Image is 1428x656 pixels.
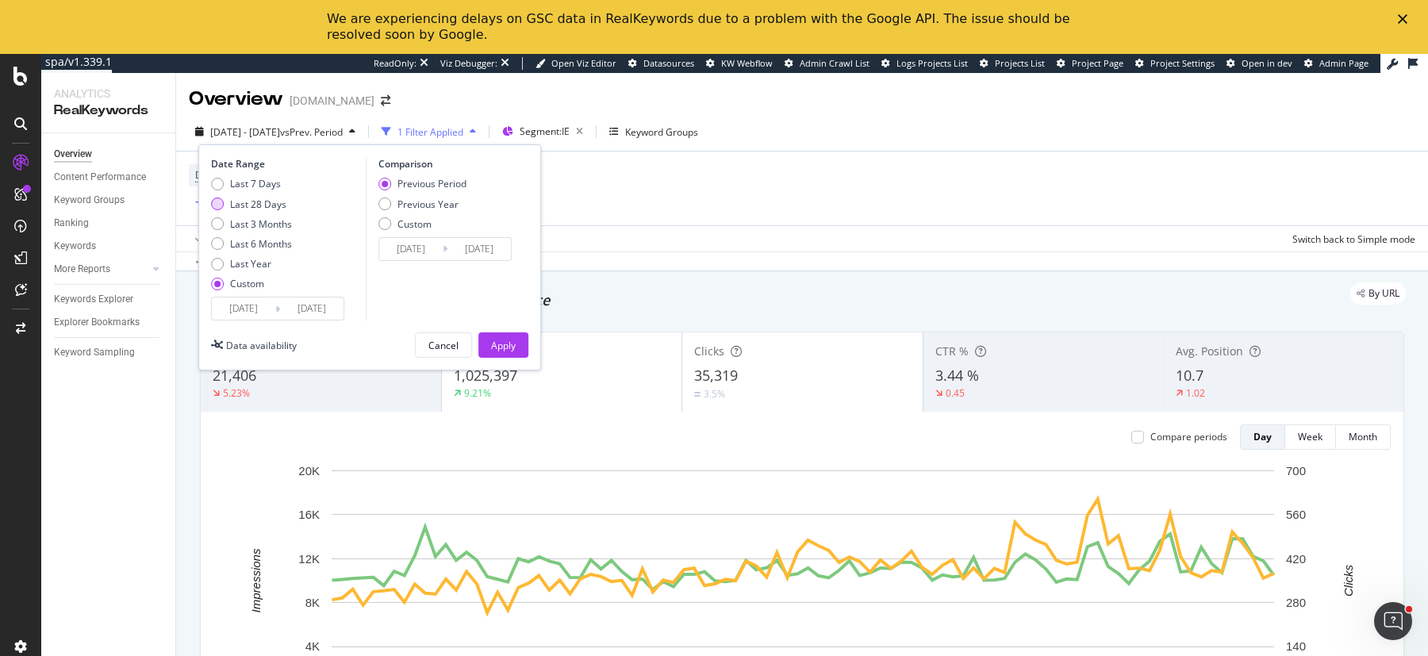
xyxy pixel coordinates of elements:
span: Device [195,168,225,182]
div: Keyword Sampling [54,344,135,361]
img: Equal [694,392,701,397]
span: 10.7 [1176,366,1203,385]
div: More Reports [54,261,110,278]
a: Open Viz Editor [535,57,616,70]
button: Day [1240,424,1285,450]
span: Projects List [995,57,1045,69]
div: Date Range [211,157,362,171]
div: Compare periods [1150,430,1227,443]
iframe: Intercom live chat [1374,602,1412,640]
div: Keyword Groups [54,192,125,209]
div: Week [1298,430,1322,443]
span: CTR % [935,343,969,359]
div: Last 7 Days [211,177,292,190]
a: More Reports [54,261,148,278]
div: Last 28 Days [211,198,292,211]
text: 420 [1286,552,1306,566]
span: 21,406 [213,366,256,385]
a: Projects List [980,57,1045,70]
button: Cancel [415,332,472,358]
div: Content Performance [54,169,146,186]
div: Custom [378,217,466,231]
span: Admin Page [1319,57,1368,69]
a: Keyword Sampling [54,344,164,361]
div: Comparison [378,157,516,171]
div: Custom [230,277,264,290]
span: Project Page [1072,57,1123,69]
div: Close [1398,14,1414,24]
div: Last 3 Months [211,217,292,231]
div: Last 7 Days [230,177,281,190]
div: RealKeywords [54,102,163,120]
text: Clicks [1342,564,1355,596]
a: Admin Page [1304,57,1368,70]
div: Switch back to Simple mode [1292,232,1415,246]
a: Project Settings [1135,57,1215,70]
span: 3.44 % [935,366,979,385]
text: 4K [305,639,320,653]
div: Previous Period [378,177,466,190]
div: Previous Year [378,198,466,211]
a: Keywords Explorer [54,291,164,308]
a: Content Performance [54,169,164,186]
div: 0.45 [946,386,965,400]
div: Cancel [428,339,459,352]
div: Data availability [226,339,297,352]
div: Custom [397,217,432,231]
input: Start Date [212,297,275,320]
span: KW Webflow [721,57,773,69]
div: Custom [211,277,292,290]
div: legacy label [1350,282,1406,305]
span: 1,025,397 [454,366,517,385]
button: Week [1285,424,1336,450]
text: 12K [298,552,320,566]
a: Logs Projects List [881,57,968,70]
div: Last Year [211,257,292,270]
span: Clicks [694,343,724,359]
button: Keyword Groups [603,119,704,144]
div: spa/v1.339.1 [41,54,112,70]
button: Apply [478,332,528,358]
button: Add Filter [189,194,252,213]
div: Analytics [54,86,163,102]
div: Overview [54,146,92,163]
div: 9.21% [464,386,491,400]
input: End Date [447,238,511,260]
div: Previous Year [397,198,459,211]
span: Admin Crawl List [800,57,869,69]
div: Last Year [230,257,271,270]
text: 20K [298,464,320,478]
div: Keywords Explorer [54,291,133,308]
a: Open in dev [1226,57,1292,70]
div: Day [1253,430,1272,443]
div: Ranking [54,215,89,232]
button: Segment:IE [496,119,589,144]
span: Open in dev [1242,57,1292,69]
div: We are experiencing delays on GSC data in RealKeywords due to a problem with the Google API. The ... [327,11,1076,43]
div: Keywords [54,238,96,255]
div: Last 28 Days [230,198,286,211]
div: [DOMAIN_NAME] [290,93,374,109]
a: Keywords [54,238,164,255]
div: Apply [491,339,516,352]
a: Ranking [54,215,164,232]
span: 35,319 [694,366,738,385]
div: 3.5% [704,387,725,401]
a: KW Webflow [706,57,773,70]
button: Month [1336,424,1391,450]
a: Admin Crawl List [785,57,869,70]
text: 560 [1286,508,1306,521]
button: 1 Filter Applied [375,119,482,144]
div: Viz Debugger: [440,57,497,70]
button: Apply [189,226,235,251]
a: Project Page [1057,57,1123,70]
text: 8K [305,596,320,609]
span: By URL [1368,289,1399,298]
span: Open Viz Editor [551,57,616,69]
a: Datasources [628,57,694,70]
button: [DATE] - [DATE]vsPrev. Period [189,119,362,144]
text: Impressions [249,548,263,612]
text: 140 [1286,639,1306,653]
button: Switch back to Simple mode [1286,226,1415,251]
div: Keyword Groups [625,125,698,139]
